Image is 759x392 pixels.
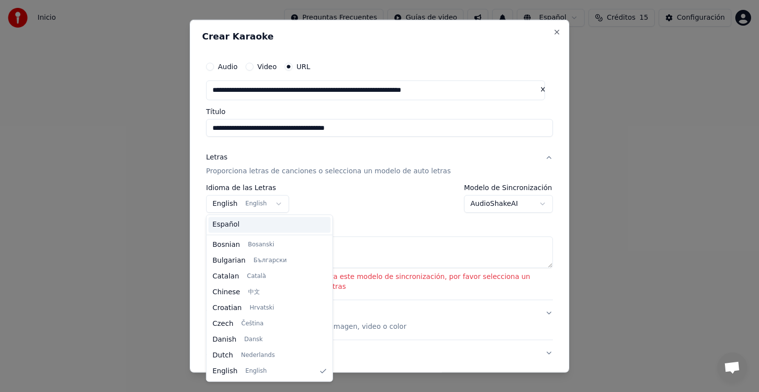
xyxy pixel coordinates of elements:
[212,303,242,313] span: Croatian
[212,319,233,329] span: Czech
[212,287,240,297] span: Chinese
[212,366,238,376] span: English
[212,256,246,266] span: Bulgarian
[248,241,274,249] span: Bosanski
[247,273,266,280] span: Català
[212,220,240,230] span: Español
[250,304,274,312] span: Hrvatski
[245,367,266,375] span: English
[244,336,262,344] span: Dansk
[212,351,233,360] span: Dutch
[241,320,263,328] span: Čeština
[241,352,275,359] span: Nederlands
[212,335,236,345] span: Danish
[253,257,287,265] span: Български
[212,240,240,250] span: Bosnian
[248,288,260,296] span: 中文
[212,272,239,281] span: Catalan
